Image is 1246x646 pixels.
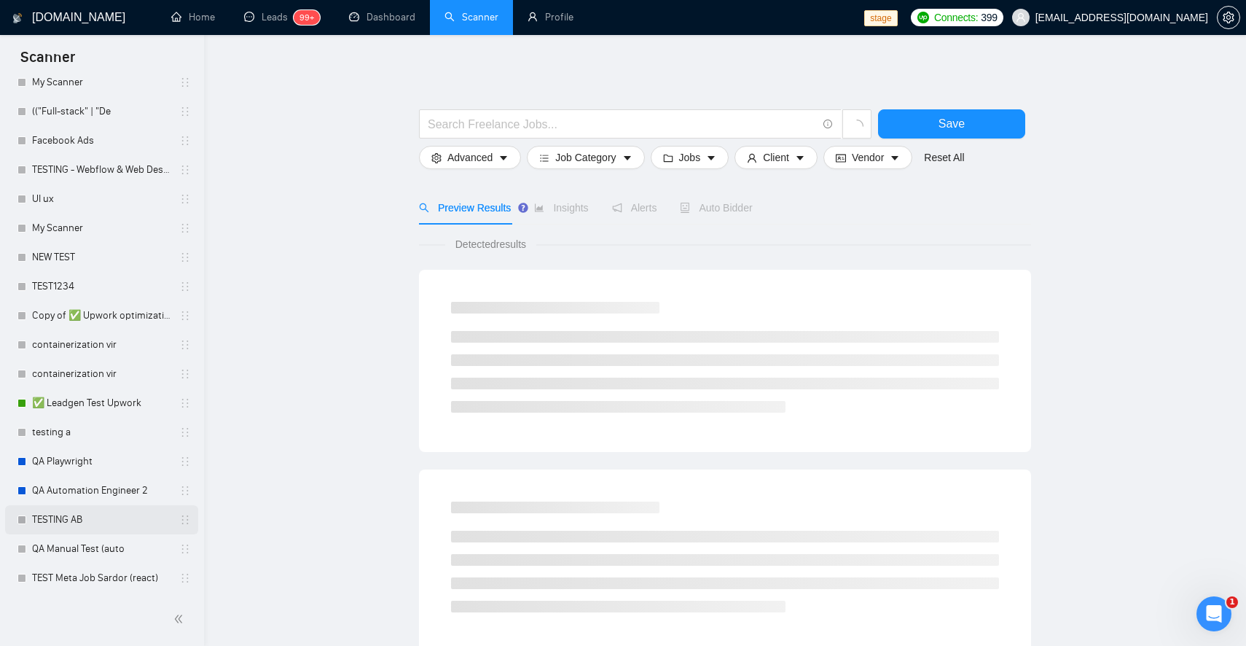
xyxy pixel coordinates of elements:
[179,514,191,526] span: holder
[836,152,846,163] span: idcard
[32,272,171,301] a: TEST1234
[179,456,191,467] span: holder
[32,359,171,389] a: containerization vir
[622,152,632,163] span: caret-down
[747,152,757,163] span: user
[539,152,549,163] span: bars
[1217,6,1240,29] button: setting
[179,252,191,263] span: holder
[179,77,191,88] span: holder
[179,135,191,147] span: holder
[651,146,729,169] button: folderJobscaret-down
[763,149,789,166] span: Client
[179,572,191,584] span: holder
[680,202,752,214] span: Auto Bidder
[878,109,1025,139] button: Save
[864,10,897,26] span: stage
[32,126,171,155] a: Facebook Ads
[32,534,171,564] a: QA Manual Test (auto
[179,485,191,497] span: holder
[179,106,191,117] span: holder
[498,152,509,163] span: caret-down
[1016,12,1026,23] span: user
[32,505,171,534] a: TESTING AB
[1218,12,1239,23] span: setting
[179,281,191,292] span: holder
[419,203,429,213] span: search
[528,11,573,23] a: userProfile
[939,114,965,133] span: Save
[850,120,863,133] span: loading
[534,203,544,213] span: area-chart
[173,612,188,626] span: double-left
[679,149,701,166] span: Jobs
[517,201,530,214] div: Tooltip anchor
[32,389,171,418] a: ✅ Leadgen Test Upwork
[32,476,171,505] a: QA Automation Engineer 2
[555,149,616,166] span: Job Category
[32,447,171,476] a: QA Playwright
[680,203,690,213] span: robot
[445,236,536,252] span: Detected results
[179,310,191,322] span: holder
[1217,12,1240,23] a: setting
[1196,596,1231,631] iframe: Intercom live chat
[32,155,171,184] a: TESTING - Webflow & Web Designer
[179,543,191,555] span: holder
[32,214,171,243] a: My Scanner
[179,222,191,234] span: holder
[890,152,900,163] span: caret-down
[32,301,171,330] a: Copy of ✅ Upwork optimization profile
[179,368,191,380] span: holder
[444,11,498,23] a: searchScanner
[527,146,644,169] button: barsJob Categorycaret-down
[924,149,964,166] a: Reset All
[32,564,171,593] a: TEST Meta Job Sardor (react)
[32,330,171,359] a: containerization vir
[419,146,521,169] button: settingAdvancedcaret-down
[917,12,929,23] img: upwork-logo.png
[179,164,191,176] span: holder
[823,120,833,129] span: info-circle
[9,47,87,77] span: Scanner
[294,10,320,25] sup: 99+
[852,149,884,166] span: Vendor
[32,68,171,97] a: My Scanner
[179,193,191,205] span: holder
[981,9,997,26] span: 399
[179,397,191,409] span: holder
[32,418,171,447] a: testing a
[612,203,622,213] span: notification
[179,427,191,438] span: holder
[349,11,415,23] a: dashboardDashboard
[431,152,442,163] span: setting
[12,7,23,30] img: logo
[534,202,588,214] span: Insights
[428,115,817,133] input: Search Freelance Jobs...
[734,146,818,169] button: userClientcaret-down
[32,184,171,214] a: UI ux
[32,243,171,272] a: NEW TEST
[706,152,716,163] span: caret-down
[823,146,912,169] button: idcardVendorcaret-down
[447,149,493,166] span: Advanced
[171,11,215,23] a: homeHome
[934,9,978,26] span: Connects:
[1226,596,1238,608] span: 1
[612,202,657,214] span: Alerts
[32,97,171,126] a: (("Full-stack" | "De
[419,202,511,214] span: Preview Results
[179,339,191,351] span: holder
[244,11,320,23] a: messageLeads99+
[663,152,673,163] span: folder
[795,152,805,163] span: caret-down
